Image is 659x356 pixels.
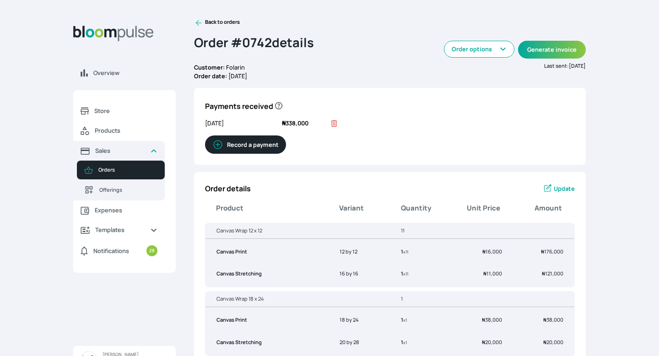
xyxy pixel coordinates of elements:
span: ₦ [483,270,486,277]
span: Sales [95,146,143,155]
b: Quantity [401,203,432,214]
span: Overview [93,69,168,77]
button: Order options [444,41,514,58]
span: Products [95,126,157,135]
a: Templates [73,220,165,240]
span: 338,000 [282,119,308,127]
span: ₦ [543,339,546,345]
small: 28 [146,245,157,256]
button: Record a payment [205,135,286,154]
a: Back to orders [194,18,240,27]
a: Notifications28 [73,240,165,262]
a: Products [73,121,165,141]
span: ₦ [542,270,545,277]
a: Store [73,101,165,121]
span: Orders [98,166,157,174]
span: ₦ [543,316,546,323]
span: 20,000 [482,339,502,345]
p: [DATE] [194,72,390,81]
h2: Order # 0742 details [194,30,390,63]
span: Expenses [95,206,157,215]
span: Store [94,107,157,115]
th: 1 [390,295,574,307]
a: Orders [77,161,165,179]
span: 38,000 [543,316,563,323]
th: 11 [390,227,574,239]
span: ₦ [541,248,544,255]
span: 11,000 [483,270,502,277]
span: ₦ [282,119,286,127]
td: Canvas Stretching [205,333,329,352]
span: [DATE] [205,119,278,128]
span: Notifications [93,247,129,255]
td: 1 [390,243,451,261]
td: Canvas Print [205,243,329,261]
small: x 11 [403,271,408,277]
td: 12 by 12 [329,243,390,261]
a: Sales [73,141,165,161]
span: Update [554,184,575,193]
small: x 11 [403,249,408,255]
td: 18 by 24 [329,311,390,329]
p: Order details [205,183,251,194]
td: 1 [390,264,451,283]
td: Canvas Stretching [205,264,329,283]
span: Offerings [99,186,157,194]
span: 176,000 [541,248,563,255]
b: Amount [535,203,562,214]
th: Canvas Wrap 12 x 12 [205,227,390,239]
small: x 1 [403,317,407,323]
p: Last sent: [DATE] [390,62,586,70]
a: Offerings [77,179,165,200]
td: 16 by 16 [329,264,390,283]
span: ₦ [482,248,486,255]
td: Canvas Print [205,311,329,329]
aside: Sidebar [73,18,176,345]
b: Product [216,203,243,214]
p: Payments received [205,99,575,112]
span: ₦ [482,339,485,345]
span: 121,000 [542,270,563,277]
span: ₦ [482,316,485,323]
a: Expenses [73,200,165,220]
b: Unit Price [467,203,500,214]
span: 16,000 [482,248,502,255]
b: Variant [339,203,364,214]
b: Order date: [194,72,227,80]
td: 1 [390,333,451,352]
b: Customer: [194,63,225,71]
a: Overview [73,63,176,83]
p: Folarin [194,63,390,72]
small: x 1 [403,340,407,345]
button: Generate invoice [518,41,586,59]
span: 20,000 [543,339,563,345]
span: Templates [95,226,143,234]
th: Canvas Wrap 18 x 24 [205,295,390,307]
img: Bloom Logo [73,26,154,41]
td: 20 by 28 [329,333,390,352]
a: Update [543,183,575,194]
span: 38,000 [482,316,502,323]
td: 1 [390,311,451,329]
